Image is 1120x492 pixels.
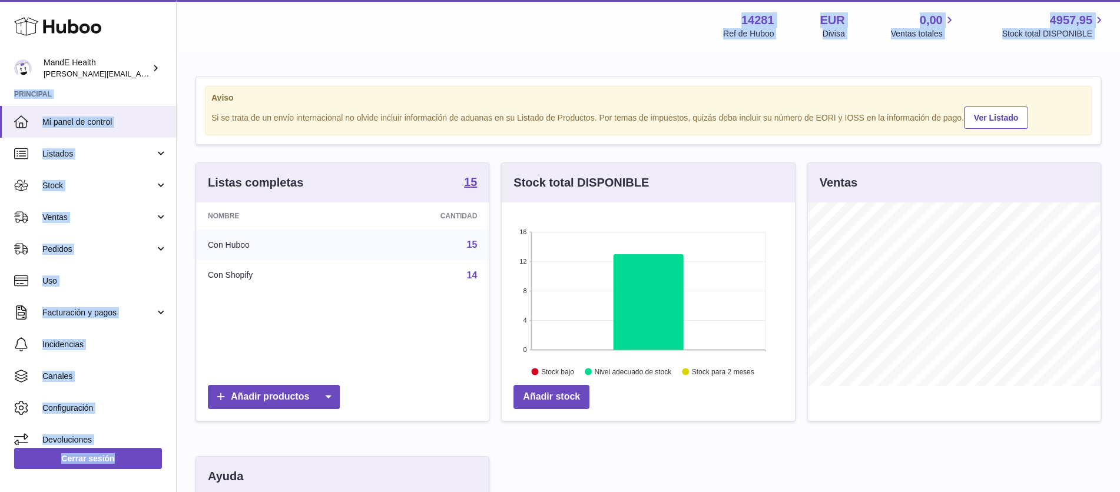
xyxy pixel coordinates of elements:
a: 14 [467,270,478,280]
div: Divisa [823,28,845,39]
text: 12 [520,258,527,265]
div: MandE Health [44,57,150,79]
span: Devoluciones [42,434,167,446]
span: Mi panel de control [42,117,167,128]
h3: Ayuda [208,468,243,484]
h3: Ventas [820,175,857,191]
a: Añadir stock [513,385,589,409]
text: 16 [520,228,527,235]
div: Si se trata de un envío internacional no olvide incluir información de aduanas en su Listado de P... [211,105,1085,129]
span: [PERSON_NAME][EMAIL_ADDRESS][PERSON_NAME][DOMAIN_NAME] [44,69,299,78]
span: Stock total DISPONIBLE [1002,28,1106,39]
th: Nombre [196,202,352,230]
a: 15 [467,240,478,250]
span: 0,00 [920,12,943,28]
a: Ver Listado [964,107,1028,129]
a: Cerrar sesión [14,448,162,469]
span: Pedidos [42,244,155,255]
text: 4 [523,317,527,324]
text: Stock bajo [541,368,574,376]
a: 4957,95 Stock total DISPONIBLE [1002,12,1106,39]
td: Con Shopify [196,260,352,291]
text: 0 [523,346,527,353]
span: Configuración [42,403,167,414]
td: Con Huboo [196,230,352,260]
strong: Aviso [211,92,1085,104]
span: Listados [42,148,155,159]
h3: Listas completas [208,175,303,191]
span: Canales [42,371,167,382]
span: Incidencias [42,339,167,350]
span: Facturación y pagos [42,307,155,318]
div: Ref de Huboo [723,28,774,39]
a: Añadir productos [208,385,340,409]
strong: EUR [820,12,845,28]
text: Nivel adecuado de stock [595,368,672,376]
span: Ventas totales [891,28,956,39]
strong: 15 [464,176,477,188]
a: 0,00 Ventas totales [891,12,956,39]
h3: Stock total DISPONIBLE [513,175,649,191]
span: 4957,95 [1050,12,1092,28]
span: Ventas [42,212,155,223]
img: luis.mendieta@mandehealth.com [14,59,32,77]
th: Cantidad [352,202,489,230]
span: Uso [42,275,167,287]
strong: 14281 [741,12,774,28]
text: 8 [523,287,527,294]
text: Stock para 2 meses [692,368,754,376]
a: 15 [464,176,477,190]
span: Stock [42,180,155,191]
